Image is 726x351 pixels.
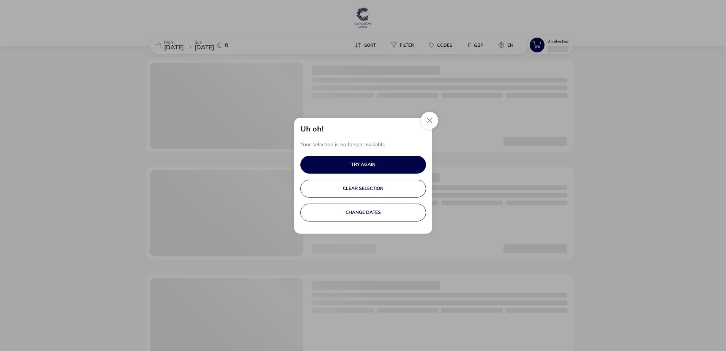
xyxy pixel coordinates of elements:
h2: Uh oh! [300,124,324,134]
button: CHANGE DATES [300,204,426,221]
button: CLEAR SELECTION [300,180,426,198]
button: TRY AGAIN [300,156,426,174]
div: uhoh [294,118,432,234]
div: TRY AGAIN [351,162,375,167]
p: Your selection is no longer available [300,139,426,150]
button: Close [421,112,438,129]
